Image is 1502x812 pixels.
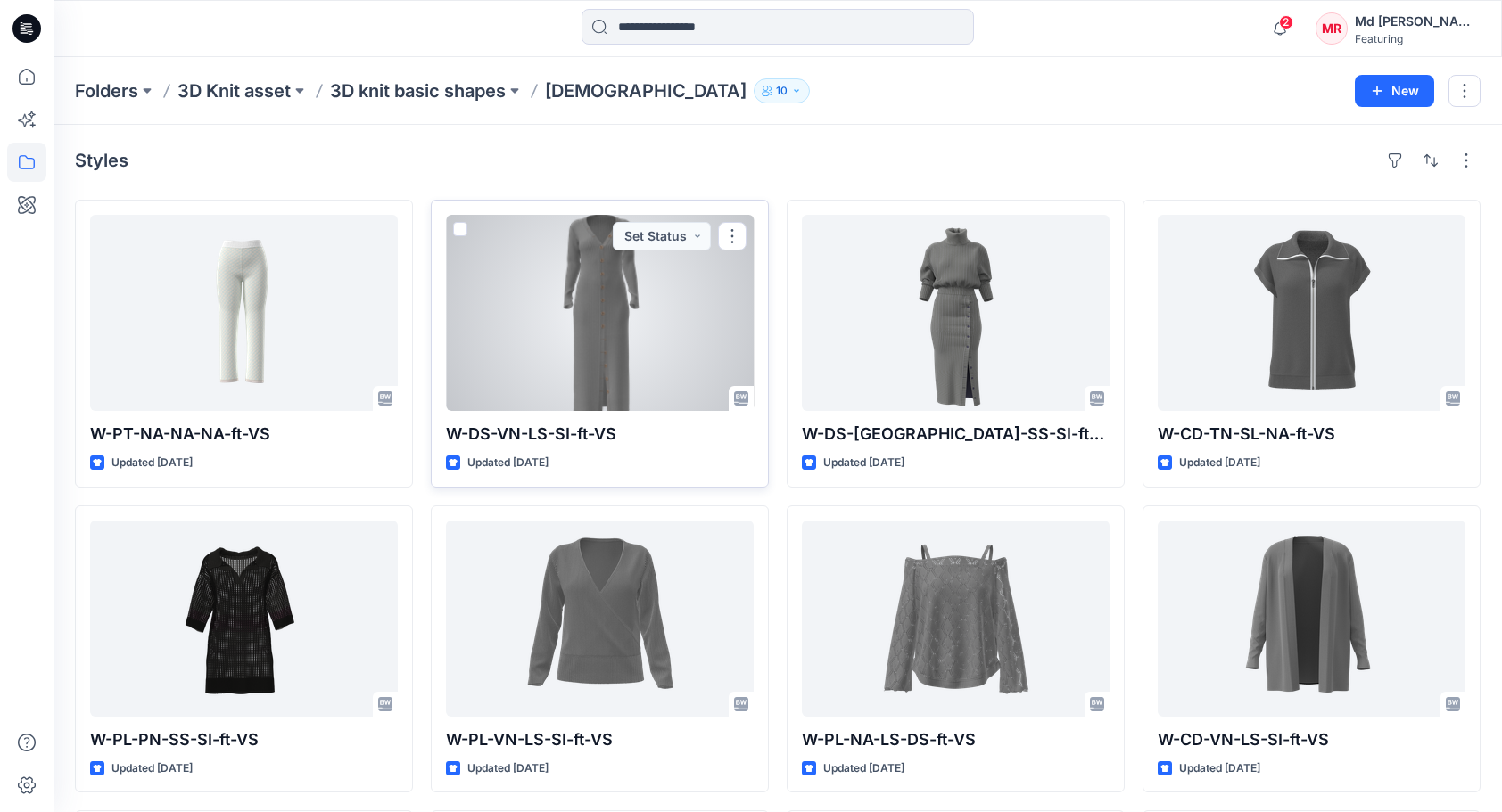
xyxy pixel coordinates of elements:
p: W-CD-TN-SL-NA-ft-VS [1158,422,1465,447]
a: 3D knit basic shapes [330,78,506,103]
p: Updated [DATE] [823,759,904,778]
a: W-PL-VN-LS-SI-ft-VS [446,521,754,717]
p: Updated [DATE] [1179,454,1260,472]
h4: Styles [75,150,128,171]
p: W-PL-NA-LS-DS-ft-VS [802,727,1110,752]
div: MR [1316,12,1348,45]
p: Updated [DATE] [467,759,549,778]
a: W-PL-PN-SS-SI-ft-VS [90,521,398,717]
div: Md [PERSON_NAME][DEMOGRAPHIC_DATA] [1355,11,1480,32]
p: Updated [DATE] [111,454,193,472]
a: 3D Knit asset [177,78,291,103]
p: W-DS-[GEOGRAPHIC_DATA]-SS-SI-ft-VS [802,422,1110,447]
p: W-PL-VN-LS-SI-ft-VS [446,727,754,752]
span: 2 [1279,15,1293,29]
p: Updated [DATE] [467,454,549,472]
a: Folders [75,78,138,103]
a: W-DS-TN-SS-SI-ft-VS [802,215,1110,411]
p: Updated [DATE] [111,759,193,778]
button: 10 [754,78,810,103]
a: W-CD-TN-SL-NA-ft-VS [1158,215,1465,411]
p: W-DS-VN-LS-SI-ft-VS [446,422,754,447]
p: W-PL-PN-SS-SI-ft-VS [90,727,398,752]
a: W-PL-NA-LS-DS-ft-VS [802,521,1110,717]
p: Updated [DATE] [1179,759,1260,778]
a: W-CD-VN-LS-SI-ft-VS [1158,521,1465,717]
a: W-PT-NA-NA-NA-ft-VS [90,215,398,411]
p: W-CD-VN-LS-SI-ft-VS [1158,727,1465,752]
div: Featuring [1355,32,1480,45]
p: Updated [DATE] [823,454,904,472]
button: New [1355,75,1434,107]
a: W-DS-VN-LS-SI-ft-VS [446,215,754,411]
p: W-PT-NA-NA-NA-ft-VS [90,422,398,447]
p: [DEMOGRAPHIC_DATA] [545,78,747,103]
p: 10 [776,81,788,101]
